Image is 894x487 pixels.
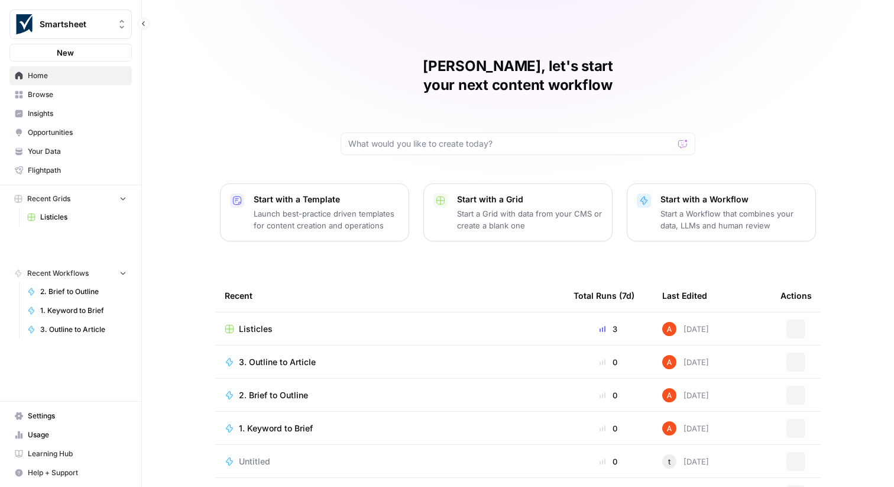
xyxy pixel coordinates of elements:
span: 1. Keyword to Brief [239,423,313,434]
a: Settings [9,407,132,425]
div: [DATE] [662,388,709,402]
div: [DATE] [662,454,709,469]
div: 0 [574,356,643,368]
span: Untitled [239,456,270,467]
span: Usage [28,430,127,440]
div: 0 [574,456,643,467]
span: Home [28,70,127,81]
span: Your Data [28,146,127,157]
img: Smartsheet Logo [14,14,35,35]
p: Start with a Template [254,193,399,205]
p: Start a Grid with data from your CMS or create a blank one [457,208,603,231]
div: 0 [574,389,643,401]
span: New [57,47,74,59]
div: Total Runs (7d) [574,279,634,312]
div: [DATE] [662,355,709,369]
span: Settings [28,411,127,421]
a: 1. Keyword to Brief [225,423,555,434]
div: Actions [780,279,812,312]
span: Browse [28,89,127,100]
a: Opportunities [9,123,132,142]
button: Workspace: Smartsheet [9,9,132,39]
button: New [9,44,132,62]
a: Browse [9,85,132,104]
span: Learning Hub [28,449,127,459]
button: Recent Grids [9,190,132,208]
p: Start with a Grid [457,193,603,205]
span: 3. Outline to Article [239,356,316,368]
a: Listicles [22,208,132,227]
a: Insights [9,104,132,123]
span: Recent Workflows [27,268,89,279]
span: Listicles [239,323,273,335]
a: 1. Keyword to Brief [22,301,132,320]
a: Learning Hub [9,444,132,463]
div: [DATE] [662,421,709,436]
a: Listicles [225,323,555,335]
a: Flightpath [9,161,132,180]
span: Help + Support [28,467,127,478]
img: cje7zb9ux0f2nqyv5qqgv3u0jxek [662,355,676,369]
span: 2. Brief to Outline [239,389,308,401]
span: t [668,456,670,467]
span: Recent Grids [27,193,70,204]
button: Recent Workflows [9,265,132,282]
span: Insights [28,108,127,119]
a: 2. Brief to Outline [22,282,132,301]
img: cje7zb9ux0f2nqyv5qqgv3u0jxek [662,322,676,336]
button: Start with a TemplateLaunch best-practice driven templates for content creation and operations [220,183,409,241]
h1: [PERSON_NAME], let's start your next content workflow [341,57,695,95]
a: Your Data [9,142,132,161]
span: 1. Keyword to Brief [40,305,127,316]
a: Untitled [225,456,555,467]
a: 3. Outline to Article [225,356,555,368]
p: Launch best-practice driven templates for content creation and operations [254,208,399,231]
span: 3. Outline to Article [40,324,127,335]
div: 3 [574,323,643,335]
input: What would you like to create today? [348,138,673,150]
div: Last Edited [662,279,707,312]
button: Start with a WorkflowStart a Workflow that combines your data, LLMs and human review [627,183,816,241]
span: 2. Brief to Outline [40,286,127,297]
p: Start with a Workflow [660,193,806,205]
img: cje7zb9ux0f2nqyv5qqgv3u0jxek [662,421,676,436]
img: cje7zb9ux0f2nqyv5qqgv3u0jxek [662,388,676,402]
a: 2. Brief to Outline [225,389,555,401]
div: 0 [574,423,643,434]
div: [DATE] [662,322,709,336]
p: Start a Workflow that combines your data, LLMs and human review [660,208,806,231]
a: 3. Outline to Article [22,320,132,339]
button: Help + Support [9,463,132,482]
span: Listicles [40,212,127,222]
a: Usage [9,425,132,444]
span: Flightpath [28,165,127,176]
button: Start with a GridStart a Grid with data from your CMS or create a blank one [423,183,613,241]
a: Home [9,66,132,85]
span: Smartsheet [40,18,111,30]
div: Recent [225,279,555,312]
span: Opportunities [28,127,127,138]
